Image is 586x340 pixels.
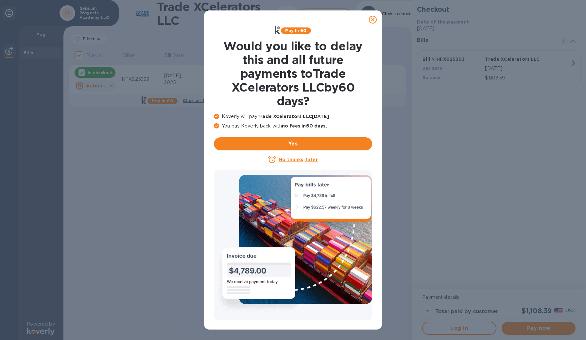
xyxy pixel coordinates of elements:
[214,39,372,108] h1: Would you like to delay this and all future payments to Trade XCelerators LLC by 60 days ?
[214,123,372,129] p: You pay Koverly back with
[285,28,306,33] b: Pay in 60
[219,140,367,148] span: Yes
[214,137,372,150] button: Yes
[279,157,318,162] u: No thanks, later
[282,123,327,128] b: no fees in 60 days .
[214,113,372,120] p: Koverly will pay
[257,114,329,119] b: Trade XCelerators LLC [DATE]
